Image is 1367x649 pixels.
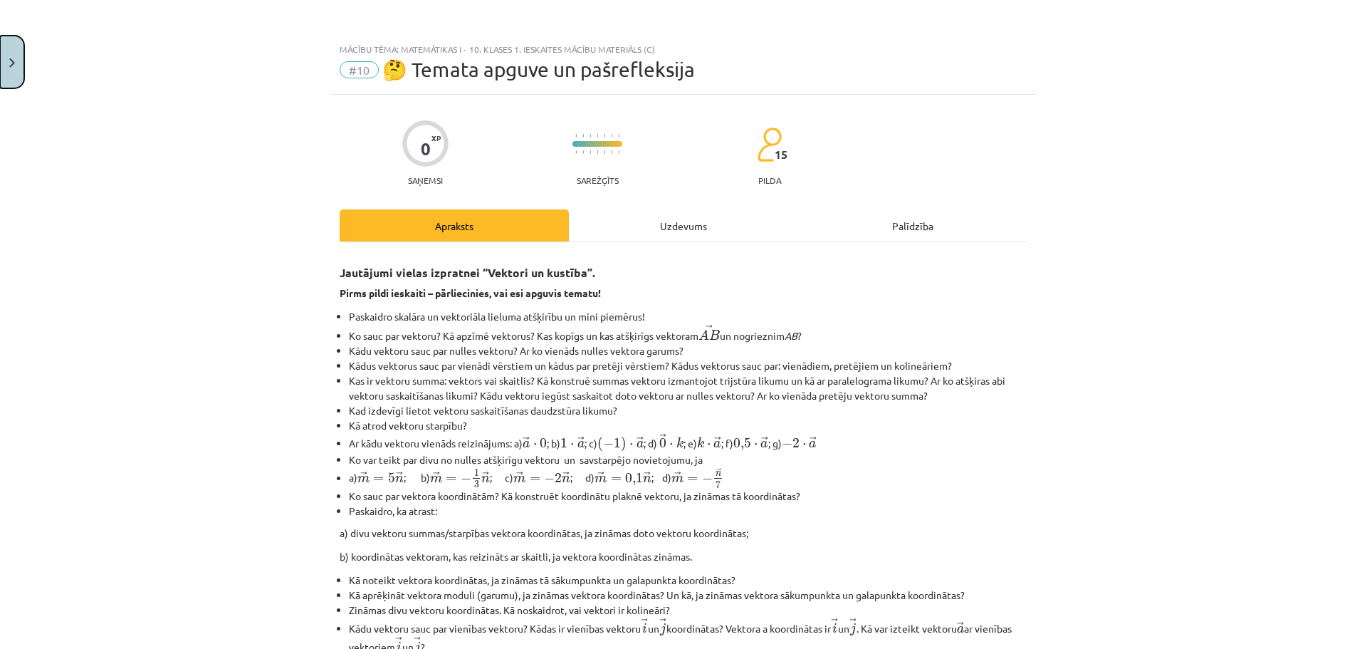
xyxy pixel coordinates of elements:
span: ⋅ [802,443,806,447]
img: icon-short-line-57e1e144782c952c97e751825c79c345078a6d821885a25fce030b3d8c18986b.svg [582,134,584,137]
span: − [782,439,792,449]
span: → [659,618,666,628]
span: − [461,474,471,484]
span: → [714,437,721,447]
img: icon-short-line-57e1e144782c952c97e751825c79c345078a6d821885a25fce030b3d8c18986b.svg [618,134,619,137]
img: icon-short-line-57e1e144782c952c97e751825c79c345078a6d821885a25fce030b3d8c18986b.svg [575,150,577,154]
span: → [577,437,585,447]
span: B [709,330,720,340]
li: Ko sauc par vektora koordinātām? Kā konstruēt koordinātu plaknē vektoru, ja zināmas tā koordinātas? [349,489,1027,504]
img: icon-short-line-57e1e144782c952c97e751825c79c345078a6d821885a25fce030b3d8c18986b.svg [618,150,619,154]
span: a [637,441,644,448]
span: → [523,437,530,447]
span: 1 [614,438,621,448]
span: 0 [733,438,740,448]
p: a) divu vektoru summas/starpības vektora koordinātas, ja zināmas doto vektoru koordinātas; [340,526,1027,541]
span: → [644,471,651,481]
span: → [396,471,403,481]
img: students-c634bb4e5e11cddfef0936a35e636f08e4e9abd3cc4e673bd6f9a4125e45ecb1.svg [757,127,782,162]
span: 15 [775,148,787,161]
span: = [687,477,698,482]
span: m [430,476,442,483]
span: → [849,618,857,628]
span: = [611,477,622,482]
span: ⋅ [629,443,633,447]
span: → [597,471,604,481]
div: Uzdevums [569,209,798,242]
div: Apraksts [340,209,569,242]
li: Kas ir vektoru summa: vektors vai skaitlis? Kā konstruē summas vektoru izmantojot trijstūra likum... [349,373,1027,403]
span: n [716,472,721,477]
span: − [702,474,713,484]
li: a) ; b) ; c) ; d) ; d) [349,467,1027,489]
span: 🤔 Temata apguve un pašrefleksija [382,58,695,81]
span: 1 [560,438,567,448]
span: m [595,476,607,483]
span: ⋅ [754,443,758,447]
span: ) [621,437,627,452]
span: k [676,437,683,448]
li: Kā noteikt vektora koordinātas, ja zināmas tā sākumpunkta un galapunkta koordinātas? [349,573,1027,588]
span: a [957,626,964,633]
span: → [810,437,817,447]
span: a [523,441,530,448]
span: k [697,437,704,448]
strong: Pirms pildi ieskaiti – pārliecinies, vai esi apguvis tematu! [340,286,601,299]
li: Zināmas divu vektoru koordinātas. Kā noskaidrot, vai vektori ir kolineāri? [349,603,1027,618]
div: Mācību tēma: Matemātikas i - 10. klases 1. ieskaites mācību materiāls (c) [340,44,1027,54]
img: icon-short-line-57e1e144782c952c97e751825c79c345078a6d821885a25fce030b3d8c18986b.svg [590,134,591,137]
li: Ko sauc par vektoru? Kā apzīmē vektorus? Kas kopīgs un kas atšķirīgs vektoram un nogrieznim ? [349,324,1027,343]
span: → [957,622,964,632]
li: Kā atrod vektoru starpību? [349,418,1027,433]
span: 0 [540,438,547,448]
span: a [760,441,768,448]
span: 0 [625,473,632,483]
span: → [761,437,768,447]
li: Paskaidro, ka atrast: [349,504,1027,519]
img: icon-short-line-57e1e144782c952c97e751825c79c345078a6d821885a25fce030b3d8c18986b.svg [582,150,584,154]
img: icon-short-line-57e1e144782c952c97e751825c79c345078a6d821885a25fce030b3d8c18986b.svg [597,150,598,154]
span: → [562,471,570,481]
span: = [446,477,456,482]
span: 2 [555,473,562,483]
span: a [809,441,816,448]
span: ⋅ [533,443,537,447]
img: icon-close-lesson-0947bae3869378f0d4975bcd49f059093ad1ed9edebbc8119c70593378902aed.svg [9,58,15,68]
img: icon-short-line-57e1e144782c952c97e751825c79c345078a6d821885a25fce030b3d8c18986b.svg [604,150,605,154]
span: j [850,623,856,635]
span: j [660,623,666,635]
span: m [671,476,683,483]
span: #10 [340,61,379,78]
span: ⋅ [669,443,673,447]
span: XP [431,134,441,142]
span: n [643,476,651,483]
img: icon-short-line-57e1e144782c952c97e751825c79c345078a6d821885a25fce030b3d8c18986b.svg [611,150,612,154]
li: Ar kādu vektoru vienāds reizinājums: a) ; b) ; c) ; d) ﻿ ; e) ; f) ; g) [349,433,1027,452]
span: a [713,441,721,448]
span: → [433,471,440,481]
span: n [395,476,404,483]
div: 0 [421,139,431,159]
span: , [740,443,744,450]
span: = [530,477,540,482]
img: icon-short-line-57e1e144782c952c97e751825c79c345078a6d821885a25fce030b3d8c18986b.svg [611,134,612,137]
p: Sarežģīts [577,175,619,185]
span: n [481,476,490,483]
li: Kad izdevīgi lietot vektoru saskaitīšanas daudzstūra likumu? [349,403,1027,418]
span: = [373,477,384,482]
span: ⋅ [570,443,574,447]
div: Palīdzība [798,209,1027,242]
span: 5 [388,473,395,483]
span: i [642,623,647,633]
span: 1 [636,473,643,483]
p: pilda [758,175,781,185]
span: n [562,476,570,483]
span: → [641,618,648,628]
p: Saņemsi [402,175,449,185]
span: 2 [792,438,800,448]
span: 0 [659,438,666,448]
span: ⋅ [707,443,711,447]
span: a [577,441,585,448]
span: − [544,474,555,484]
span: → [482,471,489,481]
